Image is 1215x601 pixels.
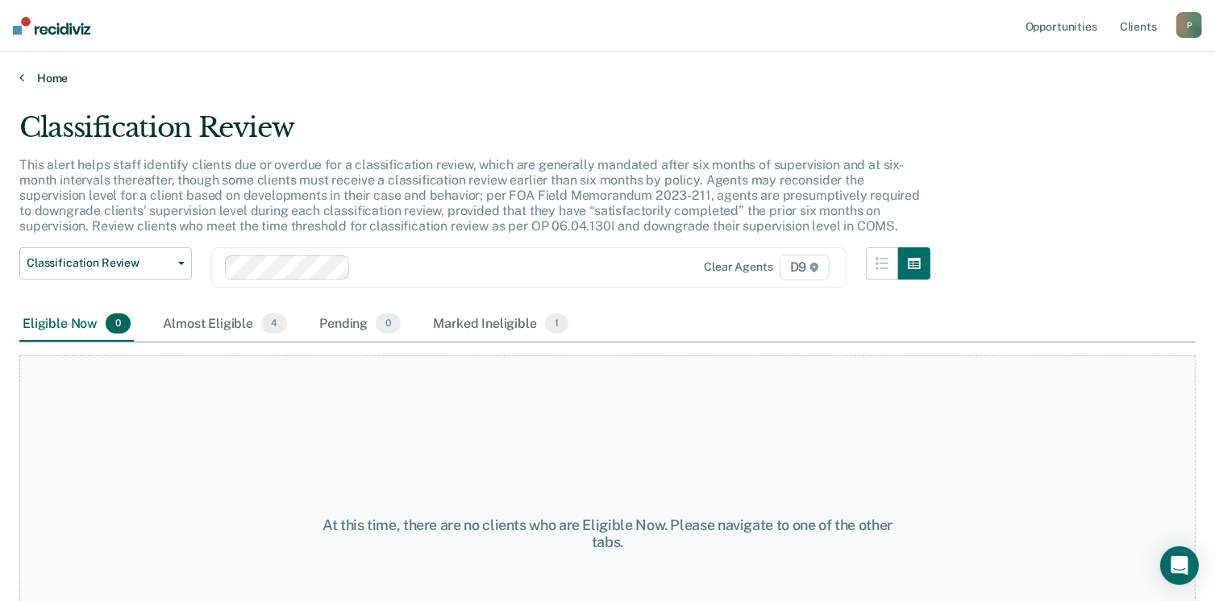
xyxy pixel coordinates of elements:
span: 0 [106,313,131,334]
p: This alert helps staff identify clients due or overdue for a classification review, which are gen... [19,157,920,234]
div: Classification Review [19,111,930,157]
div: Open Intercom Messenger [1160,546,1199,585]
div: Eligible Now0 [19,307,134,342]
span: 1 [545,313,568,334]
img: Recidiviz [13,17,90,35]
span: 4 [261,313,287,334]
span: D9 [780,255,830,280]
a: Home [19,71,1196,85]
span: 0 [376,313,401,334]
span: Classification Review [27,256,172,270]
button: Classification Review [19,247,192,280]
div: Marked Ineligible1 [430,307,572,342]
div: Pending0 [316,307,404,342]
div: Clear agents [704,260,772,274]
div: At this time, there are no clients who are Eligible Now. Please navigate to one of the other tabs. [314,516,901,551]
button: P [1176,12,1202,38]
div: Almost Eligible4 [160,307,290,342]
